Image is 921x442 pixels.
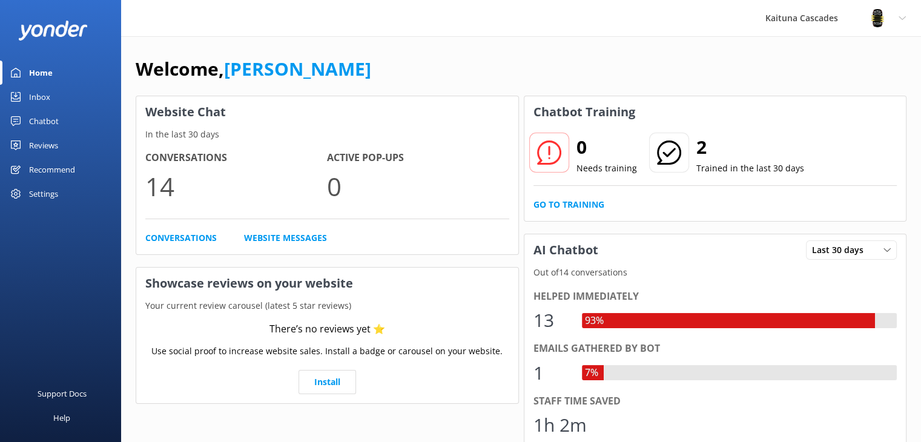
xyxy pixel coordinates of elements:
[29,109,59,133] div: Chatbot
[269,322,385,337] div: There’s no reviews yet ⭐
[136,128,518,141] p: In the last 30 days
[29,61,53,85] div: Home
[299,370,356,394] a: Install
[812,243,871,257] span: Last 30 days
[533,394,897,409] div: Staff time saved
[576,162,637,175] p: Needs training
[524,234,607,266] h3: AI Chatbot
[151,345,503,358] p: Use social proof to increase website sales. Install a badge or carousel on your website.
[29,133,58,157] div: Reviews
[696,162,804,175] p: Trained in the last 30 days
[29,157,75,182] div: Recommend
[29,182,58,206] div: Settings
[327,166,509,206] p: 0
[582,313,607,329] div: 93%
[136,299,518,312] p: Your current review carousel (latest 5 star reviews)
[533,306,570,335] div: 13
[136,268,518,299] h3: Showcase reviews on your website
[136,96,518,128] h3: Website Chat
[29,85,50,109] div: Inbox
[244,231,327,245] a: Website Messages
[533,289,897,305] div: Helped immediately
[136,54,371,84] h1: Welcome,
[145,150,327,166] h4: Conversations
[18,21,88,41] img: yonder-white-logo.png
[582,365,601,381] div: 7%
[533,358,570,388] div: 1
[327,150,509,166] h4: Active Pop-ups
[145,231,217,245] a: Conversations
[868,9,886,27] img: 802-1755650174.png
[533,411,587,440] div: 1h 2m
[38,381,87,406] div: Support Docs
[524,96,644,128] h3: Chatbot Training
[524,266,906,279] p: Out of 14 conversations
[224,56,371,81] a: [PERSON_NAME]
[533,198,604,211] a: Go to Training
[53,406,70,430] div: Help
[533,341,897,357] div: Emails gathered by bot
[696,133,804,162] h2: 2
[576,133,637,162] h2: 0
[145,166,327,206] p: 14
